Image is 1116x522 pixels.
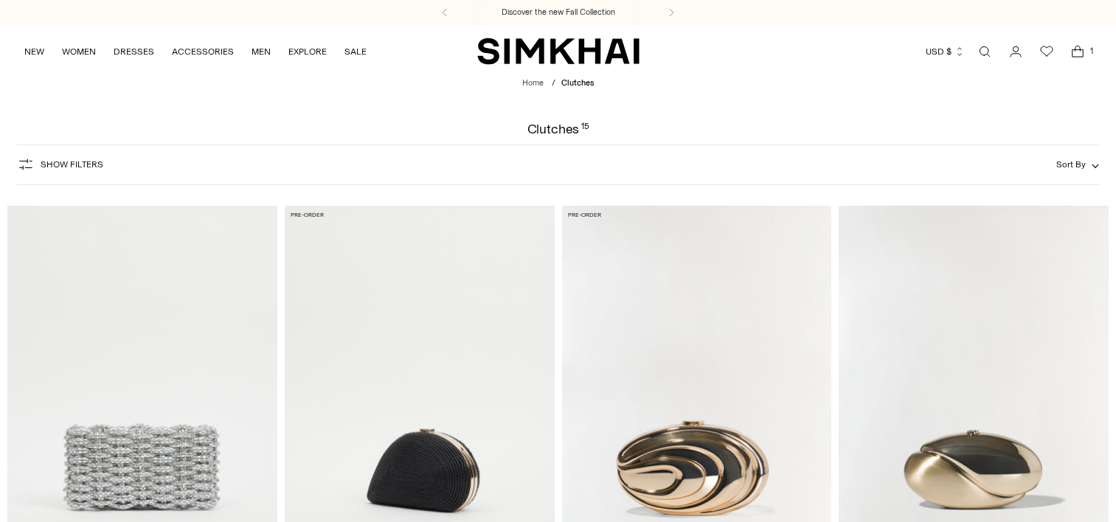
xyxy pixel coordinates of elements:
a: Go to the account page [1001,37,1030,66]
a: SIMKHAI [477,37,640,66]
a: DRESSES [114,35,154,68]
span: Sort By [1056,159,1086,170]
a: WOMEN [62,35,96,68]
span: 1 [1085,44,1098,58]
a: Discover the new Fall Collection [502,7,615,18]
div: 15 [581,122,589,136]
a: NEW [24,35,44,68]
button: USD $ [926,35,965,68]
h1: Clutches [527,122,589,136]
span: Show Filters [41,159,103,170]
a: Wishlist [1032,37,1061,66]
span: Clutches [561,78,594,88]
a: EXPLORE [288,35,327,68]
a: Home [522,78,544,88]
a: Open search modal [970,37,999,66]
nav: breadcrumbs [522,77,594,90]
a: SALE [344,35,367,68]
button: Show Filters [17,153,103,176]
div: / [552,77,555,90]
a: ACCESSORIES [172,35,234,68]
button: Sort By [1056,156,1099,173]
a: Open cart modal [1063,37,1092,66]
a: MEN [252,35,271,68]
